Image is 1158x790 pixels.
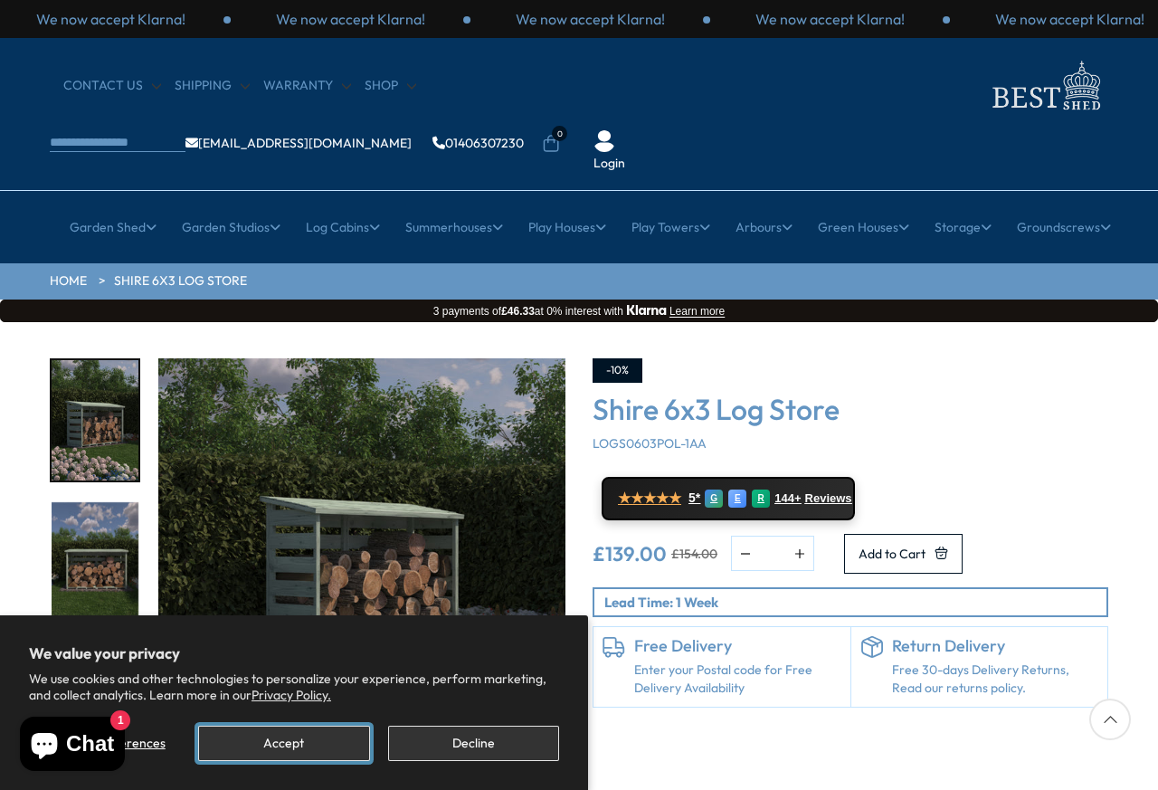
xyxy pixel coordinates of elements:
a: ★★★★★ 5* G E R 144+ Reviews [602,477,855,520]
img: LargepentLOGSTORE6X2_Garden_LH_LOG_200x200.jpg [52,360,138,481]
a: [EMAIL_ADDRESS][DOMAIN_NAME] [185,137,412,149]
button: Decline [388,726,559,761]
div: R [752,490,770,508]
h6: Return Delivery [892,636,1099,656]
img: Shire 6x3 Log Store [158,358,565,766]
a: Shire 6x3 Log Store [114,272,247,290]
img: User Icon [593,130,615,152]
p: We now accept Klarna! [276,9,425,29]
div: 3 / 3 [231,9,470,29]
span: ★★★★★ [618,490,681,507]
div: 2 / 9 [50,500,140,624]
a: Warranty [263,77,351,95]
a: Garden Studios [182,205,280,250]
a: Log Cabins [306,205,380,250]
div: E [728,490,746,508]
a: Play Houses [528,205,606,250]
span: Reviews [805,491,852,506]
a: Login [593,155,625,173]
div: G [705,490,723,508]
p: We use cookies and other technologies to personalize your experience, perform marketing, and coll... [29,671,559,703]
p: We now accept Klarna! [755,9,905,29]
button: Add to Cart [844,534,963,574]
a: Garden Shed [70,205,157,250]
p: We now accept Klarna! [995,9,1144,29]
span: LOGS0603POL-1AA [593,435,707,452]
h6: Free Delivery [634,636,841,656]
span: Add to Cart [859,547,925,560]
div: 2 / 3 [710,9,950,29]
inbox-online-store-chat: Shopify online store chat [14,717,130,776]
a: Shop [365,77,416,95]
img: logo [982,56,1108,115]
a: Groundscrews [1017,205,1111,250]
span: 144+ [774,491,801,506]
h2: We value your privacy [29,644,559,662]
img: LargepentLOGSTORE6X2_Garden_front_life_200x200.jpg [52,502,138,623]
a: 0 [542,135,560,153]
a: 01406307230 [432,137,524,149]
p: Lead Time: 1 Week [604,593,1106,612]
h3: Shire 6x3 Log Store [593,392,1108,426]
p: Free 30-days Delivery Returns, Read our returns policy. [892,662,1099,697]
div: -10% [593,358,642,383]
a: Enter your Postal code for Free Delivery Availability [634,662,841,697]
a: Green Houses [818,205,909,250]
div: 1 / 9 [50,358,140,482]
span: 0 [552,126,567,141]
div: 1 / 3 [470,9,710,29]
a: CONTACT US [63,77,161,95]
del: £154.00 [671,547,717,560]
a: Privacy Policy. [252,687,331,703]
ins: £139.00 [593,544,667,564]
button: Accept [198,726,369,761]
a: Summerhouses [405,205,503,250]
p: We now accept Klarna! [516,9,665,29]
a: HOME [50,272,87,290]
a: Shipping [175,77,250,95]
p: We now accept Klarna! [36,9,185,29]
a: Play Towers [631,205,710,250]
a: Arbours [736,205,793,250]
a: Storage [935,205,992,250]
